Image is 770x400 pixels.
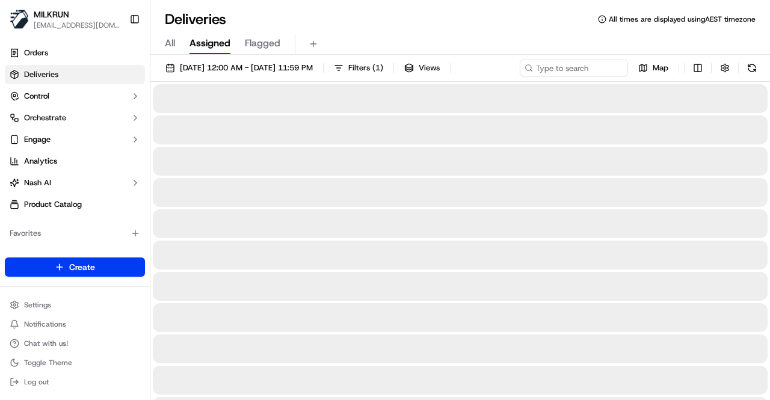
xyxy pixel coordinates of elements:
[5,173,145,192] button: Nash AI
[609,14,756,24] span: All times are displayed using AEST timezone
[372,63,383,73] span: ( 1 )
[34,20,120,30] button: [EMAIL_ADDRESS][DOMAIN_NAME]
[24,339,68,348] span: Chat with us!
[34,8,69,20] button: MILKRUN
[5,316,145,333] button: Notifications
[180,63,313,73] span: [DATE] 12:00 AM - [DATE] 11:59 PM
[24,377,49,387] span: Log out
[419,63,440,73] span: Views
[744,60,760,76] button: Refresh
[24,319,66,329] span: Notifications
[24,199,82,210] span: Product Catalog
[633,60,674,76] button: Map
[165,10,226,29] h1: Deliveries
[5,130,145,149] button: Engage
[24,300,51,310] span: Settings
[653,63,668,73] span: Map
[328,60,389,76] button: Filters(1)
[24,91,49,102] span: Control
[5,224,145,243] div: Favorites
[5,65,145,84] a: Deliveries
[5,43,145,63] a: Orders
[5,108,145,128] button: Orchestrate
[189,36,230,51] span: Assigned
[5,257,145,277] button: Create
[5,354,145,371] button: Toggle Theme
[399,60,445,76] button: Views
[5,5,125,34] button: MILKRUNMILKRUN[EMAIL_ADDRESS][DOMAIN_NAME]
[5,297,145,313] button: Settings
[348,63,383,73] span: Filters
[5,152,145,171] a: Analytics
[24,177,51,188] span: Nash AI
[160,60,318,76] button: [DATE] 12:00 AM - [DATE] 11:59 PM
[5,374,145,390] button: Log out
[10,10,29,29] img: MILKRUN
[520,60,628,76] input: Type to search
[5,335,145,352] button: Chat with us!
[5,195,145,214] a: Product Catalog
[69,261,95,273] span: Create
[165,36,175,51] span: All
[24,112,66,123] span: Orchestrate
[245,36,280,51] span: Flagged
[24,156,57,167] span: Analytics
[24,69,58,80] span: Deliveries
[24,48,48,58] span: Orders
[24,134,51,145] span: Engage
[24,358,72,368] span: Toggle Theme
[5,87,145,106] button: Control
